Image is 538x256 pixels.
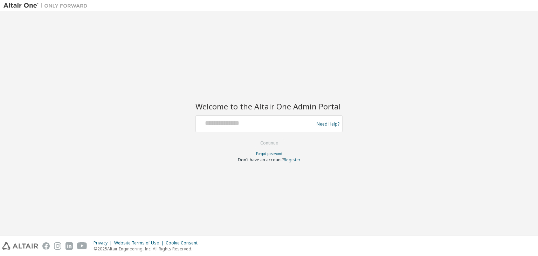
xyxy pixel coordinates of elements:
div: Privacy [94,240,114,246]
a: Forgot password [256,151,282,156]
h2: Welcome to the Altair One Admin Portal [195,101,343,111]
div: Cookie Consent [166,240,202,246]
a: Register [284,157,301,163]
img: altair_logo.svg [2,242,38,250]
span: Don't have an account? [238,157,284,163]
img: facebook.svg [42,242,50,250]
img: youtube.svg [77,242,87,250]
div: Website Terms of Use [114,240,166,246]
img: linkedin.svg [65,242,73,250]
img: Altair One [4,2,91,9]
p: © 2025 Altair Engineering, Inc. All Rights Reserved. [94,246,202,252]
img: instagram.svg [54,242,61,250]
